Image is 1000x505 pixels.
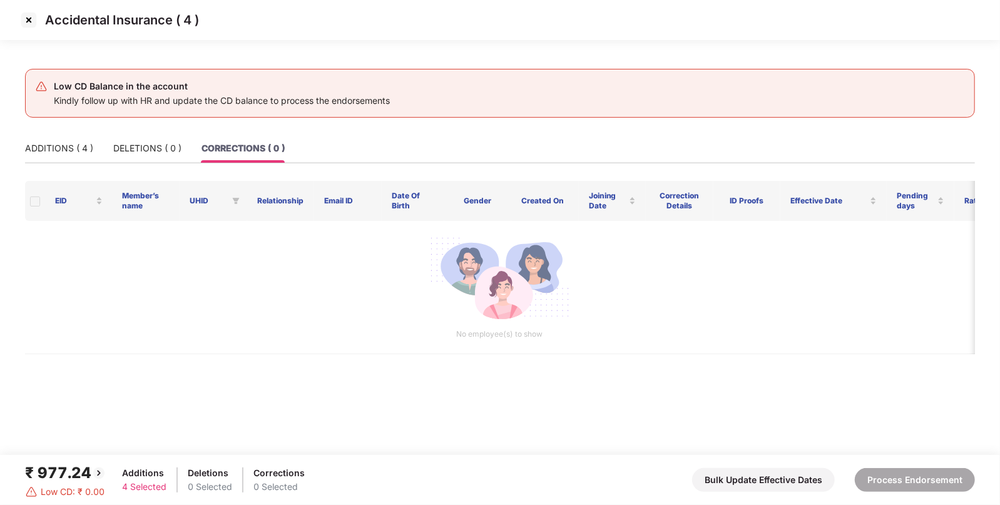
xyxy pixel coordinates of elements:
[35,329,964,340] p: No employee(s) to show
[382,181,444,221] th: Date Of Birth
[188,466,232,480] div: Deletions
[692,468,835,492] button: Bulk Update Effective Dates
[45,181,113,221] th: EID
[122,480,166,494] div: 4 Selected
[897,191,935,211] span: Pending days
[444,181,512,221] th: Gender
[54,79,390,94] div: Low CD Balance in the account
[646,181,713,221] th: Correction Details
[429,231,569,329] img: svg+xml;base64,PHN2ZyB4bWxucz0iaHR0cDovL3d3dy53My5vcmcvMjAwMC9zdmciIGlkPSJNdWx0aXBsZV9lbXBsb3llZS...
[855,468,975,492] button: Process Endorsement
[202,141,285,155] div: CORRECTIONS ( 0 )
[122,466,166,480] div: Additions
[589,191,627,211] span: Joining Date
[41,485,105,499] span: Low CD: ₹ 0.00
[314,181,382,221] th: Email ID
[579,181,646,221] th: Joining Date
[253,466,305,480] div: Corrections
[19,10,39,30] img: svg+xml;base64,PHN2ZyBpZD0iQ3Jvc3MtMzJ4MzIiIHhtbG5zPSJodHRwOi8vd3d3LnczLm9yZy8yMDAwL3N2ZyIgd2lkdG...
[188,480,232,494] div: 0 Selected
[113,181,180,221] th: Member’s name
[25,486,38,498] img: svg+xml;base64,PHN2ZyBpZD0iRGFuZ2VyLTMyeDMyIiB4bWxucz0iaHR0cDovL3d3dy53My5vcmcvMjAwMC9zdmciIHdpZH...
[780,181,887,221] th: Effective Date
[25,141,93,155] div: ADDITIONS ( 4 )
[190,196,227,206] span: UHID
[54,94,390,108] div: Kindly follow up with HR and update the CD balance to process the endorsements
[713,181,781,221] th: ID Proofs
[45,13,199,28] p: Accidental Insurance ( 4 )
[55,196,93,206] span: EID
[35,80,48,93] img: svg+xml;base64,PHN2ZyB4bWxucz0iaHR0cDovL3d3dy53My5vcmcvMjAwMC9zdmciIHdpZHRoPSIyNCIgaGVpZ2h0PSIyNC...
[511,181,579,221] th: Created On
[253,480,305,494] div: 0 Selected
[887,181,954,221] th: Pending days
[25,461,106,485] div: ₹ 977.24
[232,197,240,205] span: filter
[113,141,181,155] div: DELETIONS ( 0 )
[91,466,106,481] img: svg+xml;base64,PHN2ZyBpZD0iQmFjay0yMHgyMCIgeG1sbnM9Imh0dHA6Ly93d3cudzMub3JnLzIwMDAvc3ZnIiB3aWR0aD...
[790,196,867,206] span: Effective Date
[247,181,315,221] th: Relationship
[230,193,242,208] span: filter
